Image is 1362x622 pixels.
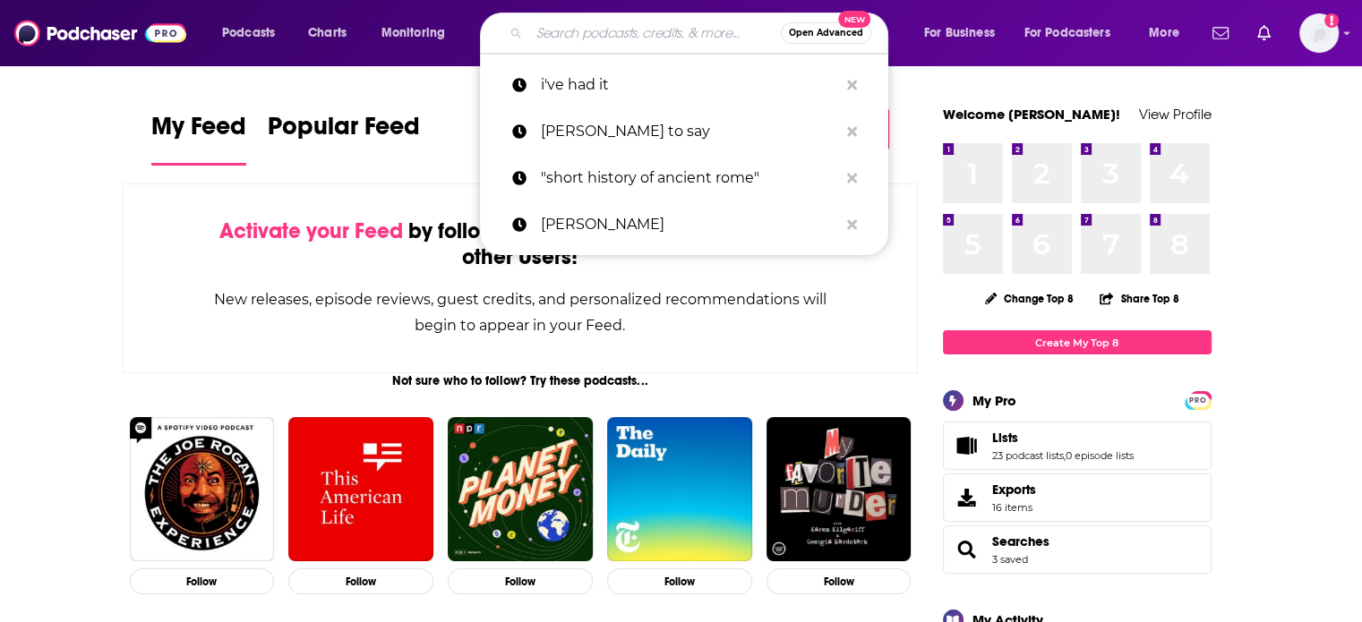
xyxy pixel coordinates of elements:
a: [PERSON_NAME] [480,201,888,248]
a: Lists [949,433,985,458]
p: gilmore to say [541,108,838,155]
span: PRO [1187,394,1209,407]
span: Lists [992,430,1018,446]
a: My Feed [151,111,246,166]
button: Open AdvancedNew [781,22,871,44]
span: Activate your Feed [219,217,403,244]
button: Follow [288,568,433,594]
span: Lists [943,422,1212,470]
img: This American Life [288,417,433,562]
span: Popular Feed [268,111,420,152]
div: Search podcasts, credits, & more... [497,13,905,54]
div: Not sure who to follow? Try these podcasts... [123,373,919,388]
span: More [1149,21,1179,46]
a: Welcome [PERSON_NAME]! [943,106,1120,123]
span: Charts [308,21,347,46]
span: Podcasts [222,21,275,46]
a: i've had it [480,62,888,108]
span: For Podcasters [1024,21,1110,46]
button: open menu [912,19,1017,47]
a: Searches [992,533,1049,550]
a: Show notifications dropdown [1250,18,1278,48]
button: Follow [607,568,752,594]
a: PRO [1187,393,1209,406]
a: Create My Top 8 [943,330,1212,354]
a: Searches [949,537,985,562]
span: New [838,11,870,28]
a: View Profile [1139,106,1212,123]
span: Searches [943,525,1212,574]
span: Open Advanced [789,29,863,38]
a: Charts [296,19,357,47]
span: , [1064,449,1066,462]
a: Popular Feed [268,111,420,166]
span: For Business [924,21,995,46]
img: My Favorite Murder with Karen Kilgariff and Georgia Hardstark [767,417,912,562]
input: Search podcasts, credits, & more... [529,19,781,47]
p: patrick gray [541,201,838,248]
button: Share Top 8 [1099,281,1179,316]
button: open menu [1136,19,1202,47]
a: Show notifications dropdown [1205,18,1236,48]
button: open menu [369,19,468,47]
svg: Add a profile image [1324,13,1339,28]
a: "short history of ancient rome" [480,155,888,201]
button: open menu [1013,19,1136,47]
a: [PERSON_NAME] to say [480,108,888,155]
button: Follow [130,568,275,594]
img: User Profile [1299,13,1339,53]
button: Follow [767,568,912,594]
span: Monitoring [381,21,445,46]
a: 3 saved [992,553,1028,566]
img: Podchaser - Follow, Share and Rate Podcasts [14,16,186,50]
button: Show profile menu [1299,13,1339,53]
a: Exports [943,473,1212,522]
div: New releases, episode reviews, guest credits, and personalized recommendations will begin to appe... [213,286,828,338]
button: open menu [210,19,298,47]
a: Lists [992,430,1134,446]
span: 16 items [992,501,1036,514]
span: Exports [992,481,1036,498]
p: "short history of ancient rome" [541,155,838,201]
img: The Joe Rogan Experience [130,417,275,562]
a: 23 podcast lists [992,449,1064,462]
img: The Daily [607,417,752,562]
a: 0 episode lists [1066,449,1134,462]
span: Logged in as hconnor [1299,13,1339,53]
img: Planet Money [448,417,593,562]
div: by following Podcasts, Creators, Lists, and other Users! [213,218,828,270]
div: My Pro [972,392,1016,409]
button: Change Top 8 [974,287,1085,310]
p: i've had it [541,62,838,108]
span: Exports [949,485,985,510]
button: Follow [448,568,593,594]
span: My Feed [151,111,246,152]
